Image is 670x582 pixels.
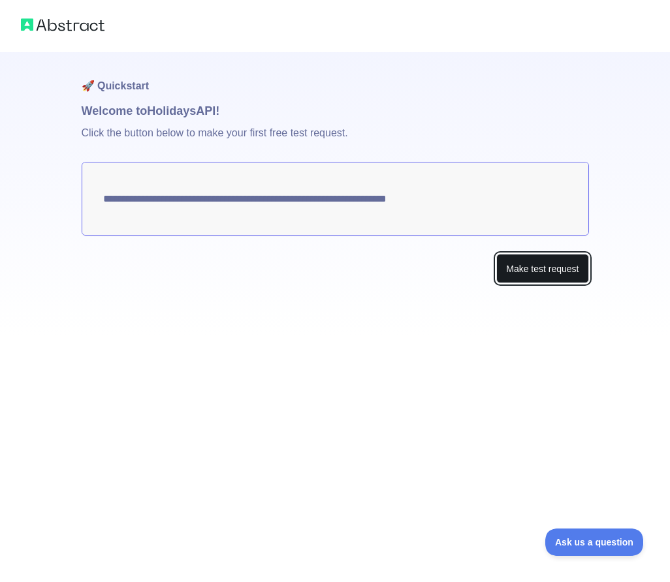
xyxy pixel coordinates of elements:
[82,120,589,162] p: Click the button below to make your first free test request.
[82,52,589,102] h1: 🚀 Quickstart
[82,102,589,120] h1: Welcome to Holidays API!
[496,254,588,283] button: Make test request
[545,528,644,556] iframe: Toggle Customer Support
[21,16,104,34] img: Abstract logo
